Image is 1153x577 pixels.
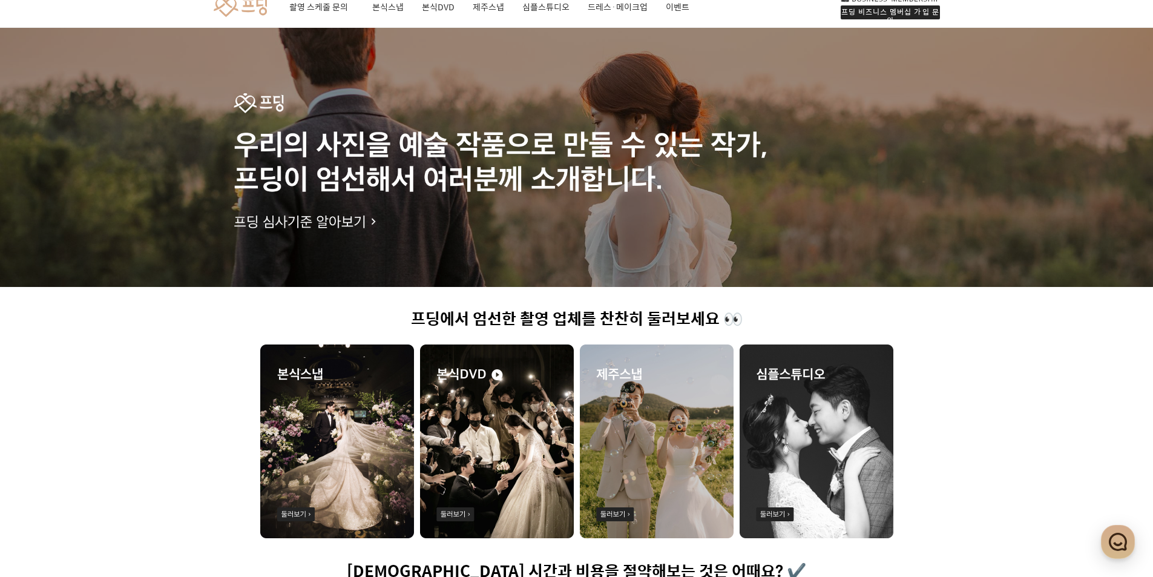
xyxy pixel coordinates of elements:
[4,384,80,414] a: 홈
[111,403,125,412] span: 대화
[260,310,893,329] h1: 프딩에서 엄선한 촬영 업체를 찬찬히 둘러보세요 👀
[187,402,202,412] span: 설정
[80,384,156,414] a: 대화
[841,5,940,19] div: 프딩 비즈니스 멤버십 가입 문의
[156,384,232,414] a: 설정
[38,402,45,412] span: 홈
